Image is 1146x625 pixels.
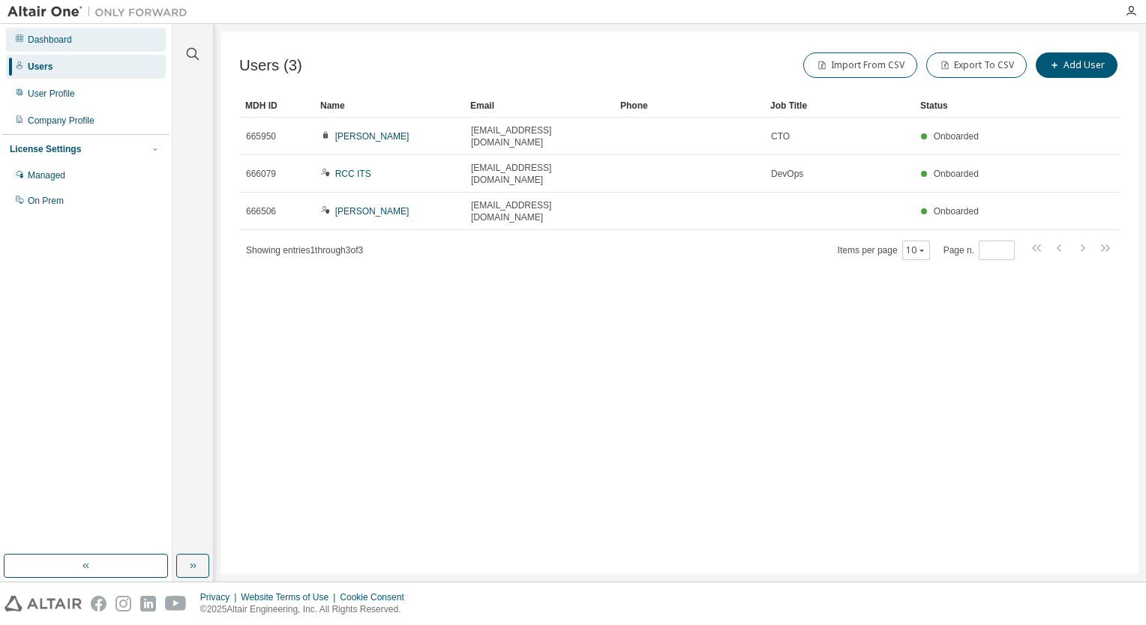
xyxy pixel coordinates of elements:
[471,124,607,148] span: [EMAIL_ADDRESS][DOMAIN_NAME]
[4,596,82,612] img: altair_logo.svg
[246,168,276,180] span: 666079
[165,596,187,612] img: youtube.svg
[320,94,458,118] div: Name
[335,169,371,179] a: RCC ITS
[28,169,65,181] div: Managed
[934,206,979,217] span: Onboarded
[91,596,106,612] img: facebook.svg
[28,115,94,127] div: Company Profile
[803,52,917,78] button: Import From CSV
[28,195,64,207] div: On Prem
[28,34,72,46] div: Dashboard
[245,94,308,118] div: MDH ID
[1036,52,1117,78] button: Add User
[771,130,790,142] span: CTO
[200,603,413,616] p: © 2025 Altair Engineering, Inc. All Rights Reserved.
[934,169,979,179] span: Onboarded
[200,591,241,603] div: Privacy
[470,94,608,118] div: Email
[140,596,156,612] img: linkedin.svg
[246,205,276,217] span: 666506
[926,52,1027,78] button: Export To CSV
[471,199,607,223] span: [EMAIL_ADDRESS][DOMAIN_NAME]
[906,244,926,256] button: 10
[28,61,52,73] div: Users
[771,168,803,180] span: DevOps
[340,591,412,603] div: Cookie Consent
[943,241,1015,260] span: Page n.
[620,94,758,118] div: Phone
[28,88,75,100] div: User Profile
[335,206,409,217] a: [PERSON_NAME]
[335,131,409,142] a: [PERSON_NAME]
[241,591,340,603] div: Website Terms of Use
[7,4,195,19] img: Altair One
[838,241,930,260] span: Items per page
[246,130,276,142] span: 665950
[471,162,607,186] span: [EMAIL_ADDRESS][DOMAIN_NAME]
[920,94,1042,118] div: Status
[246,245,363,256] span: Showing entries 1 through 3 of 3
[239,57,302,74] span: Users (3)
[770,94,908,118] div: Job Title
[934,131,979,142] span: Onboarded
[10,143,81,155] div: License Settings
[115,596,131,612] img: instagram.svg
